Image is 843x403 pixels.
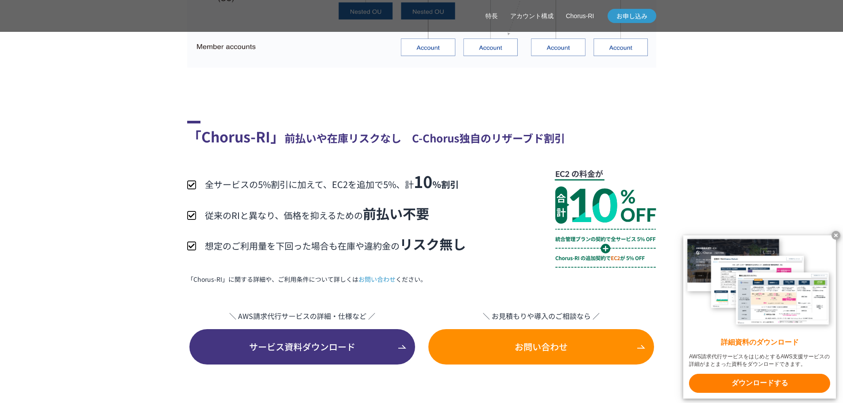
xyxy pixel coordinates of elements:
[189,329,415,365] a: サービス資料ダウンロード
[683,235,836,399] a: 詳細資料のダウンロード AWS請求代行サービスをはじめとするAWS支援サービスの詳細がまとまった資料をダウンロードできます。 ダウンロードする
[432,178,459,191] span: ％割引
[689,374,830,393] x-t: ダウンロードする
[187,203,466,223] li: 従来のRIと異なり、価格を抑えるための
[554,169,656,268] img: 全サービスの5%割引に加えて、EC2を追加で5%、計10％割引
[426,311,656,321] em: ＼ お見積もりや導入のご相談なら ／
[485,12,498,21] a: 特長
[608,9,656,23] a: お申し込み
[187,169,466,193] li: 全サービスの5%割引に加えて、EC2を追加で5%、計
[187,121,656,147] h2: 「Chorus-RI」
[363,203,429,223] span: 前払い不要
[285,130,565,146] span: 前払いや在庫リスクなし C-Chorus独自のリザーブド割引
[566,12,594,21] a: Chorus-RI
[189,340,415,353] span: サービス資料ダウンロード
[400,234,466,253] span: リスク無し
[428,340,654,353] span: お問い合わせ
[187,234,466,254] li: 想定のご利用量を下回った場合も在庫や違約金の
[428,329,654,365] a: お問い合わせ
[414,169,432,192] span: 10
[510,12,554,21] a: アカウント構成
[689,338,830,348] x-t: 詳細資料のダウンロード
[187,275,656,284] p: 「Chorus-RI」に関する詳細や、ご利用条件について詳しくは ください。
[689,353,830,368] x-t: AWS請求代行サービスをはじめとするAWS支援サービスの詳細がまとまった資料をダウンロードできます。
[187,311,417,321] em: ＼ AWS請求代行サービスの詳細・仕様など ／
[608,12,656,21] span: お申し込み
[358,275,396,284] a: お問い合わせ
